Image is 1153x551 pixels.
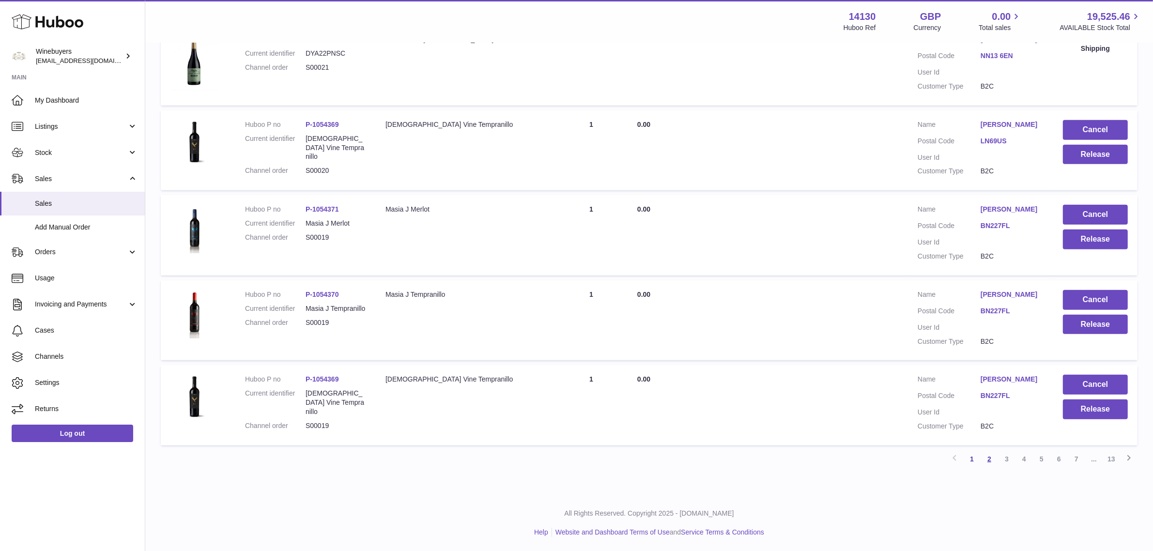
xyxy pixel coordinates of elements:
a: 1 [963,450,981,468]
li: and [552,528,764,537]
span: My Dashboard [35,96,138,105]
button: Release [1063,315,1128,335]
a: 6 [1050,450,1068,468]
dt: Current identifier [245,49,306,58]
dd: Masia J Tempranillo [306,304,366,313]
dt: Customer Type [918,167,981,176]
td: 1 [555,365,628,445]
dt: Postal Code [918,137,981,148]
a: [PERSON_NAME] [981,120,1044,129]
a: 5 [1033,450,1050,468]
span: Stock [35,148,127,157]
dd: B2C [981,82,1044,91]
div: Currency [914,23,941,32]
a: Help [534,528,548,536]
div: Masia J Merlot [385,205,545,214]
dt: Huboo P no [245,120,306,129]
dt: User Id [918,153,981,162]
a: BN227FL [981,221,1044,230]
span: 0.00 [637,291,650,298]
button: Cancel [1063,375,1128,395]
a: Service Terms & Conditions [681,528,764,536]
dt: Current identifier [245,134,306,162]
dd: [DEMOGRAPHIC_DATA] Vine Tempranillo [306,134,366,162]
span: Usage [35,274,138,283]
span: Listings [35,122,127,131]
span: 0.00 [637,375,650,383]
img: 1755000993.jpg [170,290,219,338]
span: Sales [35,199,138,208]
span: Cases [35,326,138,335]
a: 13 [1103,450,1120,468]
img: 1755001043.jpg [170,205,219,253]
a: [PERSON_NAME] [981,205,1044,214]
span: Channels [35,352,138,361]
button: Cancel [1063,120,1128,140]
a: P-1054369 [306,375,339,383]
div: Huboo Ref [844,23,876,32]
a: 7 [1068,450,1085,468]
dt: Channel order [245,166,306,175]
dd: S00020 [306,166,366,175]
dt: Name [918,290,981,302]
dd: S00019 [306,233,366,242]
span: 0.00 [637,121,650,128]
dt: Customer Type [918,252,981,261]
span: Returns [35,404,138,413]
img: 1755000930.jpg [170,375,219,423]
td: 1 [555,280,628,361]
a: 0.00 Total sales [979,10,1022,32]
dd: B2C [981,167,1044,176]
dt: User Id [918,68,981,77]
dt: User Id [918,238,981,247]
dd: B2C [981,422,1044,431]
div: Masia J Tempranillo [385,290,545,299]
span: 0.00 [637,205,650,213]
span: Sales [35,174,127,184]
dt: User Id [918,323,981,332]
a: 2 [981,450,998,468]
img: 1752081497.png [170,35,219,90]
div: Locked for Shipping [1063,35,1128,53]
a: P-1054370 [306,291,339,298]
dd: B2C [981,337,1044,346]
a: 19,525.46 AVAILABLE Stock Total [1060,10,1141,32]
a: [PERSON_NAME] [981,290,1044,299]
span: ... [1085,450,1103,468]
span: Add Manual Order [35,223,138,232]
dt: Current identifier [245,304,306,313]
dd: DYA22PNSC [306,49,366,58]
a: NN13 6EN [981,51,1044,61]
dt: Name [918,120,981,132]
dt: User Id [918,408,981,417]
dt: Postal Code [918,221,981,233]
dd: S00019 [306,318,366,327]
span: 0.00 [992,10,1011,23]
div: Winebuyers [36,47,123,65]
dt: Current identifier [245,389,306,416]
dd: S00019 [306,421,366,430]
a: P-1054371 [306,205,339,213]
dd: [DEMOGRAPHIC_DATA] Vine Tempranillo [306,389,366,416]
span: Invoicing and Payments [35,300,127,309]
button: Release [1063,399,1128,419]
dt: Postal Code [918,391,981,403]
dt: Huboo P no [245,290,306,299]
td: 1 [555,25,628,106]
a: P-1054369 [306,121,339,128]
button: Release [1063,145,1128,165]
dt: Huboo P no [245,205,306,214]
dd: S00021 [306,63,366,72]
dt: Current identifier [245,219,306,228]
a: BN227FL [981,306,1044,316]
strong: 14130 [849,10,876,23]
a: LN69US [981,137,1044,146]
p: All Rights Reserved. Copyright 2025 - [DOMAIN_NAME] [153,509,1145,518]
a: Website and Dashboard Terms of Use [555,528,670,536]
button: Cancel [1063,290,1128,310]
a: [PERSON_NAME] [981,375,1044,384]
strong: GBP [920,10,941,23]
dt: Channel order [245,318,306,327]
button: Release [1063,230,1128,249]
button: Cancel [1063,205,1128,225]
